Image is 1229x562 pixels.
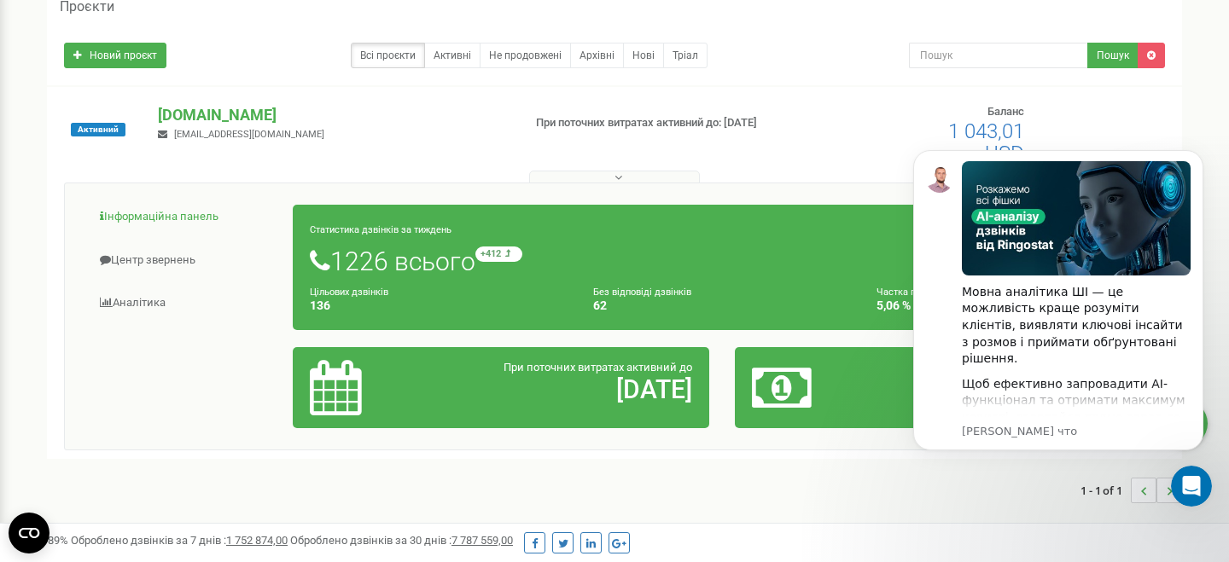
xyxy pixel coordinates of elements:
[310,246,1134,275] h1: 1226 всього
[310,299,568,312] h4: 136
[78,282,294,324] a: Аналiтика
[536,115,792,131] p: При поточних витратах активний до: [DATE]
[570,43,624,68] a: Архівні
[593,299,851,312] h4: 62
[71,534,288,547] span: Оброблено дзвінків за 7 днів :
[1171,466,1212,507] iframe: Intercom live chat
[909,43,1088,68] input: Пошук
[226,534,288,547] u: 1 752 874,00
[888,125,1229,516] iframe: Intercom notifications сообщение
[310,287,388,298] small: Цільових дзвінків
[475,246,522,262] small: +412
[480,43,571,68] a: Не продовжені
[446,375,692,403] h2: [DATE]
[451,534,513,547] u: 7 787 559,00
[1087,43,1139,68] button: Пошук
[623,43,664,68] a: Нові
[424,43,481,68] a: Активні
[593,287,691,298] small: Без відповіді дзвінків
[877,287,1002,298] small: Частка пропущених дзвінків
[987,105,1024,118] span: Баланс
[158,104,508,126] p: [DOMAIN_NAME]
[174,129,324,140] span: [EMAIL_ADDRESS][DOMAIN_NAME]
[877,299,1134,312] h4: 5,06 %
[310,224,451,235] small: Статистика дзвінків за тиждень
[71,123,125,136] span: Активний
[64,43,166,68] a: Новий проєкт
[78,196,294,238] a: Інформаційна панель
[290,534,513,547] span: Оброблено дзвінків за 30 днів :
[504,361,692,374] span: При поточних витратах активний до
[9,513,50,553] button: Open CMP widget
[78,240,294,281] a: Центр звернень
[948,119,1024,165] span: 1 043,01 USD
[351,43,425,68] a: Всі проєкти
[663,43,708,68] a: Тріал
